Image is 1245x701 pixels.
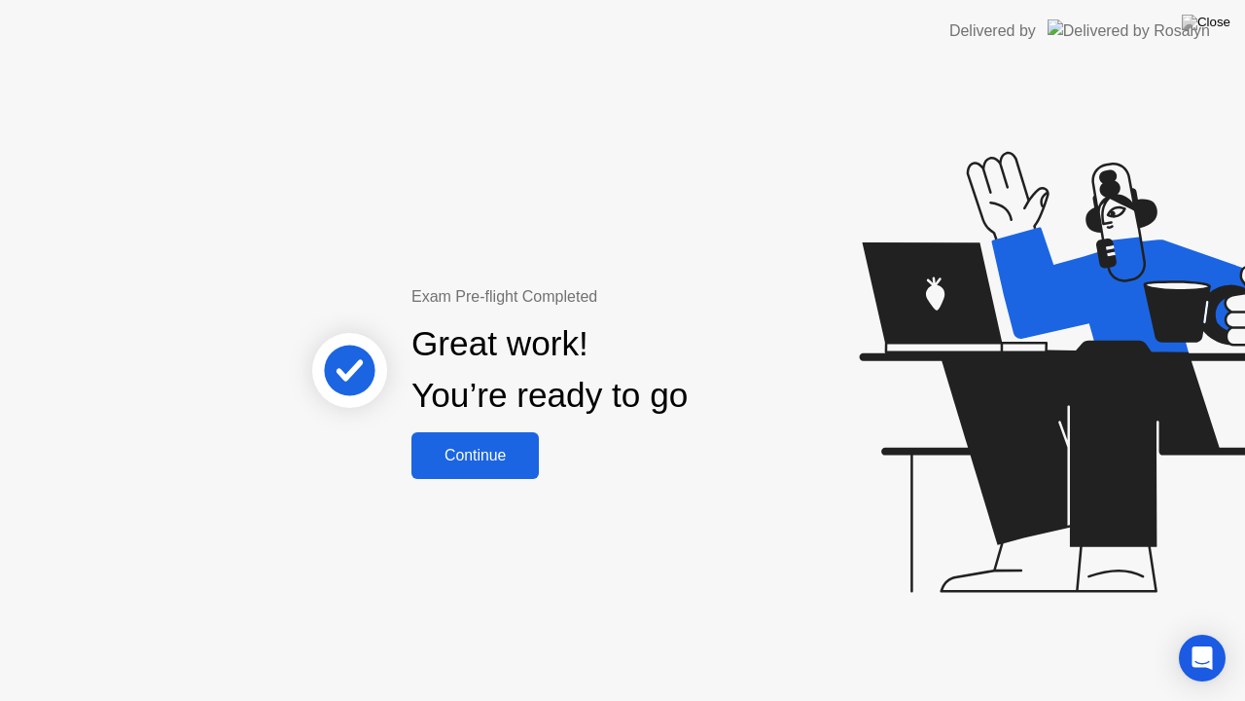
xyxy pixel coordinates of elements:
div: Continue [417,447,533,464]
div: Delivered by [949,19,1036,43]
div: Great work! You’re ready to go [411,318,688,422]
div: Open Intercom Messenger [1179,635,1226,682]
img: Close [1182,15,1230,30]
button: Continue [411,432,539,479]
img: Delivered by Rosalyn [1048,19,1210,42]
div: Exam Pre-flight Completed [411,285,813,309]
